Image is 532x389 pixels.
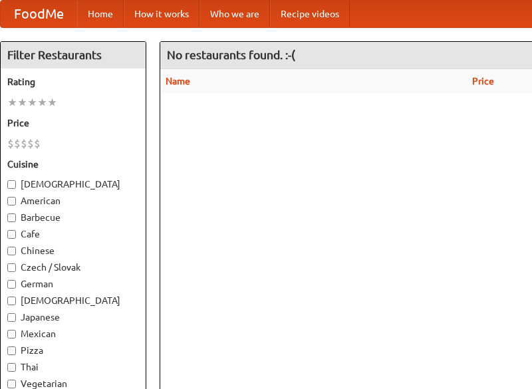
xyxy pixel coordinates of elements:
input: Cafe [7,230,16,239]
input: [DEMOGRAPHIC_DATA] [7,297,16,305]
input: Barbecue [7,213,16,222]
ng-pluralize: No restaurants found. :-( [167,49,295,61]
li: ★ [17,95,27,110]
label: Chinese [7,244,139,257]
label: Mexican [7,327,139,340]
label: Czech / Slovak [7,261,139,274]
input: American [7,197,16,205]
li: ★ [7,95,17,110]
li: ★ [37,95,47,110]
label: German [7,277,139,291]
li: $ [34,136,41,151]
li: $ [14,136,21,151]
a: Price [472,76,494,86]
li: ★ [27,95,37,110]
a: Who we are [199,1,270,27]
label: Barbecue [7,211,139,224]
input: Vegetarian [7,380,16,388]
input: German [7,280,16,289]
input: Pizza [7,346,16,355]
li: $ [7,136,14,151]
h5: Price [7,116,139,130]
li: $ [27,136,34,151]
label: Japanese [7,311,139,324]
a: How it works [124,1,199,27]
a: Home [77,1,124,27]
h5: Rating [7,75,139,88]
label: Pizza [7,344,139,357]
a: FoodMe [1,1,77,27]
a: Recipe videos [270,1,350,27]
input: Mexican [7,330,16,338]
label: [DEMOGRAPHIC_DATA] [7,178,139,191]
input: Czech / Slovak [7,263,16,272]
input: [DEMOGRAPHIC_DATA] [7,180,16,189]
label: Cafe [7,227,139,241]
a: Name [166,76,190,86]
input: Japanese [7,313,16,322]
label: Thai [7,360,139,374]
input: Thai [7,363,16,372]
h5: Cuisine [7,158,139,171]
h4: Filter Restaurants [1,42,146,68]
label: [DEMOGRAPHIC_DATA] [7,294,139,307]
label: American [7,194,139,207]
li: ★ [47,95,57,110]
input: Chinese [7,247,16,255]
li: $ [21,136,27,151]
